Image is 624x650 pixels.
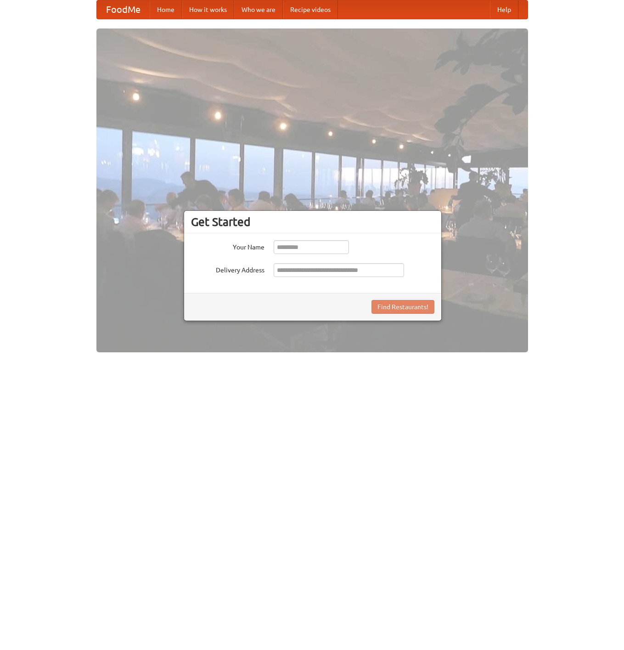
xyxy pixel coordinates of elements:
[97,0,150,19] a: FoodMe
[150,0,182,19] a: Home
[182,0,234,19] a: How it works
[490,0,518,19] a: Help
[234,0,283,19] a: Who we are
[283,0,338,19] a: Recipe videos
[191,240,264,252] label: Your Name
[191,215,434,229] h3: Get Started
[191,263,264,275] label: Delivery Address
[371,300,434,314] button: Find Restaurants!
